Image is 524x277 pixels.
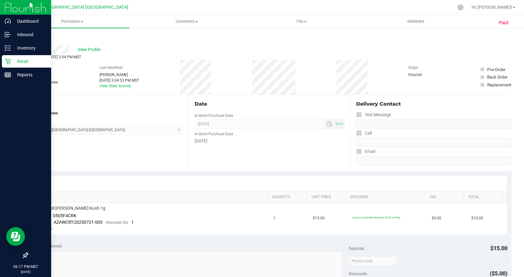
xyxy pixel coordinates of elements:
[99,84,131,88] a: View Order Activity
[195,113,233,118] label: In-Store Purchase Date
[18,5,128,10] span: [US_STATE][GEOGRAPHIC_DATA] [GEOGRAPHIC_DATA]
[27,55,81,59] span: Completed [DATE] 3:04 PM MST
[5,18,11,24] inline-svg: Dashboard
[130,19,244,24] span: Customers
[11,71,48,79] p: Reports
[487,66,506,73] div: Pre-Order
[244,15,358,28] a: Tills
[432,215,441,221] span: $0.00
[5,72,11,78] inline-svg: Reports
[487,74,508,80] div: Back Order
[272,195,304,200] a: Quantity
[5,58,11,64] inline-svg: Retail
[356,129,372,138] label: Call
[408,65,418,70] label: Origin
[429,195,461,200] a: Tax
[99,72,139,78] div: [PERSON_NAME]
[356,100,512,108] div: Delivery Contact
[195,100,344,108] div: Date
[53,213,76,218] span: 0505F4CRK
[15,15,129,28] a: Purchases
[499,19,508,26] span: Paid
[244,19,358,24] span: Tills
[15,19,129,24] span: Purchases
[487,82,511,88] div: Replacement
[351,195,422,200] a: Discount
[5,45,11,51] inline-svg: Inventory
[349,256,397,266] input: Promo Code
[273,215,275,221] span: 1
[129,15,244,28] a: Customers
[3,270,48,274] p: [DATE]
[11,58,48,65] p: Retail
[11,31,48,38] p: Inbound
[490,245,507,251] span: $15.00
[195,131,233,137] label: In-Store Purchase Date
[359,15,473,28] a: Deliveries
[356,110,391,119] label: Text Message
[457,4,464,10] div: Manage settings
[11,44,48,52] p: Inventory
[408,72,439,78] div: Flourish
[99,78,139,83] div: [DATE] 3:04:53 PM MST
[36,205,105,211] span: SF Preroll [PERSON_NAME] Kush 1g
[54,220,103,225] span: AZAWCRT-20250721-003
[468,195,500,200] a: Total
[312,195,343,200] a: Unit Price
[37,195,265,200] a: SKU
[6,227,25,246] iframe: Resource center
[356,119,512,129] input: Format: (999) 999-9999
[471,215,483,221] span: $10.00
[106,220,128,225] span: Allocated Qty
[131,220,134,225] span: 1
[490,270,507,277] span: ($5.00)
[3,264,48,270] p: 06:17 PM MST
[399,19,433,24] span: Deliveries
[11,17,48,25] p: Dashboard
[27,100,183,108] div: Location
[349,246,364,251] span: Subtotal
[356,138,512,147] input: Format: (999) 999-9999
[313,215,325,221] span: $15.00
[472,5,512,10] span: Hi, [PERSON_NAME]!
[195,138,344,144] div: [DATE]
[352,216,400,219] span: Custom Line Dollar Discount: $5.00 off line
[78,46,103,53] span: View Profile
[356,147,375,156] label: Email
[5,31,11,38] inline-svg: Inbound
[99,65,122,70] label: Last Modified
